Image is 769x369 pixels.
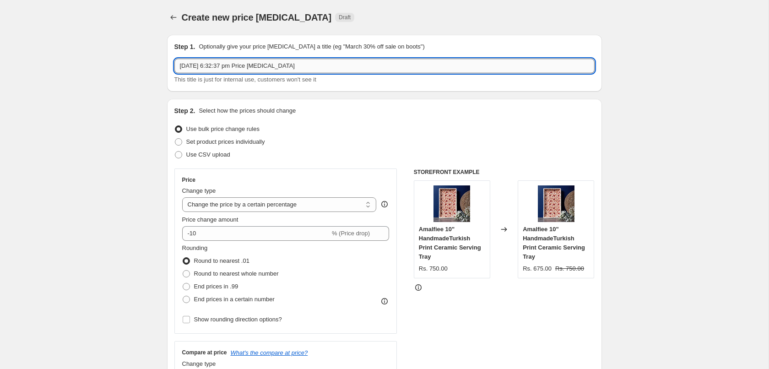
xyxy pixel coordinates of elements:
div: help [380,200,389,209]
span: Draft [339,14,351,21]
div: Rs. 750.00 [419,264,448,273]
strike: Rs. 750.00 [555,264,584,273]
p: Optionally give your price [MEDICAL_DATA] a title (eg "March 30% off sale on boots") [199,42,424,51]
img: Amalfiee-10--HandmadeTurkish-Print-Ceramic-Serving-Tray-Amalfiee_Ceramics-1678905449_80x.jpg [538,185,574,222]
span: Amalfiee 10" HandmadeTurkish Print Ceramic Serving Tray [419,226,481,260]
img: Amalfiee-10--HandmadeTurkish-Print-Ceramic-Serving-Tray-Amalfiee_Ceramics-1678905449_80x.jpg [433,185,470,222]
span: Show rounding direction options? [194,316,282,323]
span: Create new price [MEDICAL_DATA] [182,12,332,22]
h6: STOREFRONT EXAMPLE [414,168,595,176]
span: Change type [182,187,216,194]
span: % (Price drop) [332,230,370,237]
span: Use CSV upload [186,151,230,158]
h3: Compare at price [182,349,227,356]
span: Use bulk price change rules [186,125,260,132]
input: -15 [182,226,330,241]
div: Rs. 675.00 [523,264,552,273]
span: Round to nearest .01 [194,257,249,264]
span: Round to nearest whole number [194,270,279,277]
span: Set product prices individually [186,138,265,145]
span: Change type [182,360,216,367]
span: Amalfiee 10" HandmadeTurkish Print Ceramic Serving Tray [523,226,585,260]
span: End prices in a certain number [194,296,275,303]
button: What's the compare at price? [231,349,308,356]
h2: Step 2. [174,106,195,115]
h3: Price [182,176,195,184]
h2: Step 1. [174,42,195,51]
span: End prices in .99 [194,283,238,290]
span: Rounding [182,244,208,251]
p: Select how the prices should change [199,106,296,115]
button: Price change jobs [167,11,180,24]
span: This title is just for internal use, customers won't see it [174,76,316,83]
span: Price change amount [182,216,238,223]
input: 30% off holiday sale [174,59,595,73]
